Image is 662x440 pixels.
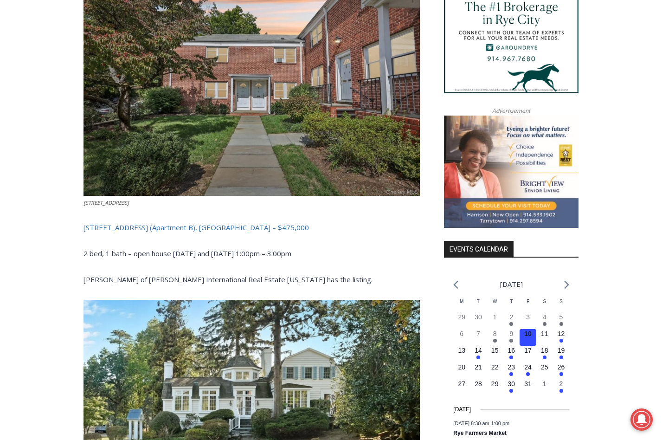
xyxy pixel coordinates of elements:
a: [PERSON_NAME] Read Sanctuary Fall Fest: [DATE] [0,92,134,116]
span: T [477,299,480,304]
em: Has events [476,356,480,359]
time: 11 [541,330,548,337]
button: 21 [470,362,487,379]
time: 7 [476,330,480,337]
em: Has events [509,322,513,326]
time: 14 [475,347,482,354]
time: 15 [491,347,499,354]
button: 8 Has events [487,329,503,346]
time: [DATE] [453,405,471,414]
time: 22 [491,363,499,371]
em: Has events [559,389,563,393]
button: 2 Has events [503,312,520,329]
time: 25 [541,363,548,371]
time: 31 [524,380,532,388]
time: 3 [526,313,530,321]
button: 19 Has events [553,346,570,362]
button: 29 [487,379,503,396]
button: 20 [453,362,470,379]
button: 4 Has events [536,312,553,329]
time: 29 [458,313,465,321]
a: [STREET_ADDRESS] (Apartment B), [GEOGRAPHIC_DATA] – $475,000 [84,223,309,232]
a: Next month [564,280,569,289]
div: 6 [108,78,112,88]
button: 31 [520,379,536,396]
em: Has events [509,339,513,343]
button: 25 [536,362,553,379]
button: 2 Has events [553,379,570,396]
button: 16 Has events [503,346,520,362]
div: Friday [520,298,536,312]
button: 26 Has events [553,362,570,379]
div: Sunday [553,298,570,312]
time: 30 [475,313,482,321]
span: F [527,299,529,304]
button: 12 Has events [553,329,570,346]
div: 5 [97,78,101,88]
em: Has events [526,372,530,376]
span: S [559,299,563,304]
button: 11 [536,329,553,346]
div: / [103,78,106,88]
div: "I learned about the history of a place I’d honestly never considered even as a resident of [GEOG... [234,0,438,90]
span: Intern @ [DOMAIN_NAME] [243,92,430,113]
em: Has events [493,339,497,343]
time: 1 [543,380,546,388]
time: 21 [475,363,482,371]
time: 26 [558,363,565,371]
em: Has events [543,322,546,326]
p: 2 bed, 1 bath – open house [DATE] and [DATE] 1:00pm – 3:00pm [84,248,420,259]
a: Rye Farmers Market [453,430,507,437]
figcaption: [STREET_ADDRESS] [84,199,420,207]
div: Thursday [503,298,520,312]
a: Previous month [453,280,458,289]
button: 18 Has events [536,346,553,362]
em: Has events [509,389,513,393]
time: 19 [558,347,565,354]
time: 20 [458,363,465,371]
time: 1 [493,313,497,321]
button: 5 Has events [553,312,570,329]
span: 1:00 pm [491,421,509,426]
time: 4 [543,313,546,321]
span: S [543,299,546,304]
time: 10 [524,330,532,337]
time: 23 [508,363,515,371]
button: 3 [520,312,536,329]
time: 24 [524,363,532,371]
div: unique DIY crafts [97,27,129,76]
em: Has events [559,322,563,326]
button: 29 [453,312,470,329]
time: 2 [559,380,563,388]
button: 14 Has events [470,346,487,362]
time: 6 [460,330,463,337]
button: 30 Has events [503,379,520,396]
button: 13 [453,346,470,362]
time: 27 [458,380,465,388]
time: 8 [493,330,497,337]
button: 27 [453,379,470,396]
h4: [PERSON_NAME] Read Sanctuary Fall Fest: [DATE] [7,93,119,115]
div: Wednesday [487,298,503,312]
button: 7 [470,329,487,346]
em: Has events [543,356,546,359]
div: Saturday [536,298,553,312]
a: Intern @ [DOMAIN_NAME] [223,90,450,116]
span: [DATE] 8:30 am [453,421,489,426]
time: 29 [491,380,499,388]
div: Tuesday [470,298,487,312]
em: Has events [559,372,563,376]
a: Brightview Senior Living [444,116,578,228]
button: 10 [520,329,536,346]
span: W [493,299,497,304]
button: 9 Has events [503,329,520,346]
em: Has events [509,356,513,359]
time: 30 [508,380,515,388]
time: 5 [559,313,563,321]
button: 23 Has events [503,362,520,379]
time: 17 [524,347,532,354]
em: Has events [559,339,563,343]
h2: Events Calendar [444,241,514,257]
button: 28 [470,379,487,396]
em: Has events [559,356,563,359]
